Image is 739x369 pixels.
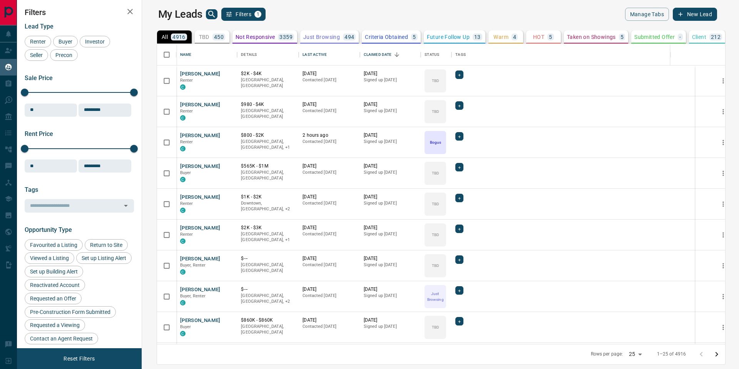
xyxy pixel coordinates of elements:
span: Buyer [56,39,75,45]
span: + [458,71,461,79]
div: Set up Listing Alert [76,252,132,264]
p: [DATE] [364,132,417,139]
div: Tags [455,44,466,65]
div: Reactivated Account [25,279,85,291]
p: $1K - $2K [241,194,295,200]
div: Precon [50,49,78,61]
div: + [455,70,463,79]
p: TBD [432,324,439,330]
p: Contacted [DATE] [303,169,356,176]
p: [DATE] [303,225,356,231]
h2: Filters [25,8,134,17]
p: 2 hours ago [303,132,356,139]
span: Favourited a Listing [27,242,80,248]
p: [DATE] [303,101,356,108]
div: condos.ca [180,208,186,213]
button: [PERSON_NAME] [180,255,221,263]
p: [DATE] [303,163,356,169]
span: Sale Price [25,74,53,82]
button: [PERSON_NAME] [180,317,221,324]
span: Buyer [180,170,191,175]
button: [PERSON_NAME] [180,101,221,109]
span: Reactivated Account [27,282,82,288]
div: condos.ca [180,115,186,121]
div: condos.ca [180,238,186,244]
span: Buyer [180,324,191,329]
p: [DATE] [364,286,417,293]
span: Buyer, Renter [180,294,206,299]
p: Contacted [DATE] [303,200,356,206]
p: Toronto [241,139,295,151]
button: Sort [391,49,402,60]
div: Details [237,44,299,65]
p: [DATE] [303,286,356,293]
button: more [717,198,729,210]
p: 4 [513,34,516,40]
p: Future Follow Up [427,34,470,40]
div: Name [176,44,237,65]
div: Return to Site [85,239,128,251]
div: + [455,225,463,233]
p: Toronto, Collingwood [241,293,295,305]
button: New Lead [673,8,717,21]
p: 1–25 of 4916 [657,351,686,357]
p: Signed up [DATE] [364,139,417,145]
div: condos.ca [180,146,186,151]
p: Contacted [DATE] [303,139,356,145]
span: + [458,317,461,325]
div: Name [180,44,192,65]
span: Contact an Agent Request [27,335,95,342]
span: Lead Type [25,23,54,30]
p: 5 [620,34,624,40]
div: Favourited a Listing [25,239,83,251]
span: Renter [180,109,193,114]
p: [DATE] [303,194,356,200]
div: Contact an Agent Request [25,333,98,344]
p: TBD [432,170,439,176]
div: Seller [25,49,48,61]
span: Viewed a Listing [27,255,72,261]
div: Status [421,44,451,65]
span: Rent Price [25,130,53,138]
button: Go to next page [709,347,724,362]
p: Contacted [DATE] [303,293,356,299]
p: Contacted [DATE] [303,77,356,83]
p: [GEOGRAPHIC_DATA], [GEOGRAPHIC_DATA] [241,77,295,89]
h1: My Leads [158,8,202,20]
span: Requested an Offer [27,295,79,302]
span: Seller [27,52,45,58]
span: Investor [82,39,107,45]
p: Signed up [DATE] [364,293,417,299]
p: [DATE] [364,163,417,169]
button: [PERSON_NAME] [180,163,221,170]
button: more [717,322,729,333]
span: Set up Building Alert [27,268,80,275]
span: Renter [27,39,48,45]
div: + [455,286,463,295]
p: 13 [474,34,481,40]
p: 3359 [279,34,293,40]
button: Manage Tabs [625,8,669,21]
div: condos.ca [180,84,186,90]
div: Details [241,44,257,65]
div: condos.ca [180,177,186,182]
p: Signed up [DATE] [364,262,417,268]
p: [GEOGRAPHIC_DATA], [GEOGRAPHIC_DATA] [241,169,295,181]
span: Tags [25,186,38,193]
span: + [458,102,461,109]
p: [DATE] [303,255,356,262]
div: Requested an Offer [25,293,82,304]
button: [PERSON_NAME] [180,286,221,294]
p: TBD [432,201,439,207]
div: Last Active [299,44,359,65]
p: Not Responsive [236,34,275,40]
p: Bogus [430,139,441,145]
button: more [717,291,729,302]
p: [DATE] [364,317,417,324]
p: Signed up [DATE] [364,77,417,83]
p: [DATE] [364,70,417,77]
p: TBD [432,232,439,238]
button: more [717,75,729,87]
p: [GEOGRAPHIC_DATA], [GEOGRAPHIC_DATA] [241,262,295,274]
div: Claimed Date [360,44,421,65]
